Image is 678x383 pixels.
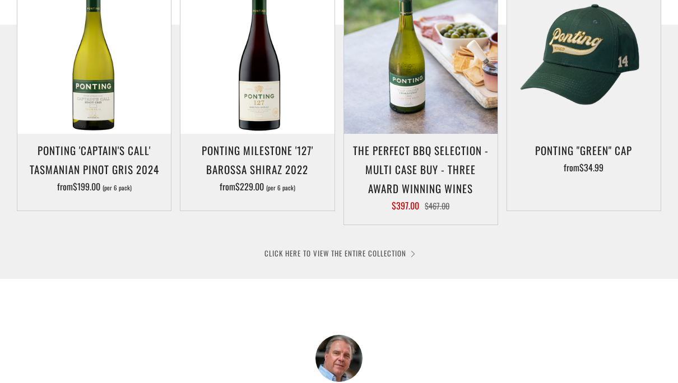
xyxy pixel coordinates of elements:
span: $397.00 [392,199,419,212]
h3: Ponting "Green" Cap [513,141,655,160]
span: $199.00 [73,180,100,193]
span: (per 6 pack) [266,185,295,191]
span: (per 6 pack) [103,185,132,191]
a: Ponting 'Captain's Call' Tasmanian Pinot Gris 2024 from$199.00 (per 6 pack) [17,141,171,197]
a: The perfect BBQ selection - MULTI CASE BUY - Three award winning wines $397.00 $467.00 [344,141,498,211]
h3: Ponting Milestone '127' Barossa Shiraz 2022 [186,141,328,179]
h3: Ponting 'Captain's Call' Tasmanian Pinot Gris 2024 [23,141,165,179]
a: CLICK HERE TO VIEW THE ENTIRE COLLECTION [264,247,414,259]
h3: The perfect BBQ selection - MULTI CASE BUY - Three award winning wines [350,141,492,198]
span: from [220,180,295,193]
span: from [564,161,603,174]
span: $229.00 [235,180,264,193]
span: $467.00 [425,200,449,212]
a: Ponting "Green" Cap from$34.99 [507,141,661,197]
span: $34.99 [579,161,603,174]
a: Ponting Milestone '127' Barossa Shiraz 2022 from$229.00 (per 6 pack) [180,141,334,197]
span: from [57,180,132,193]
